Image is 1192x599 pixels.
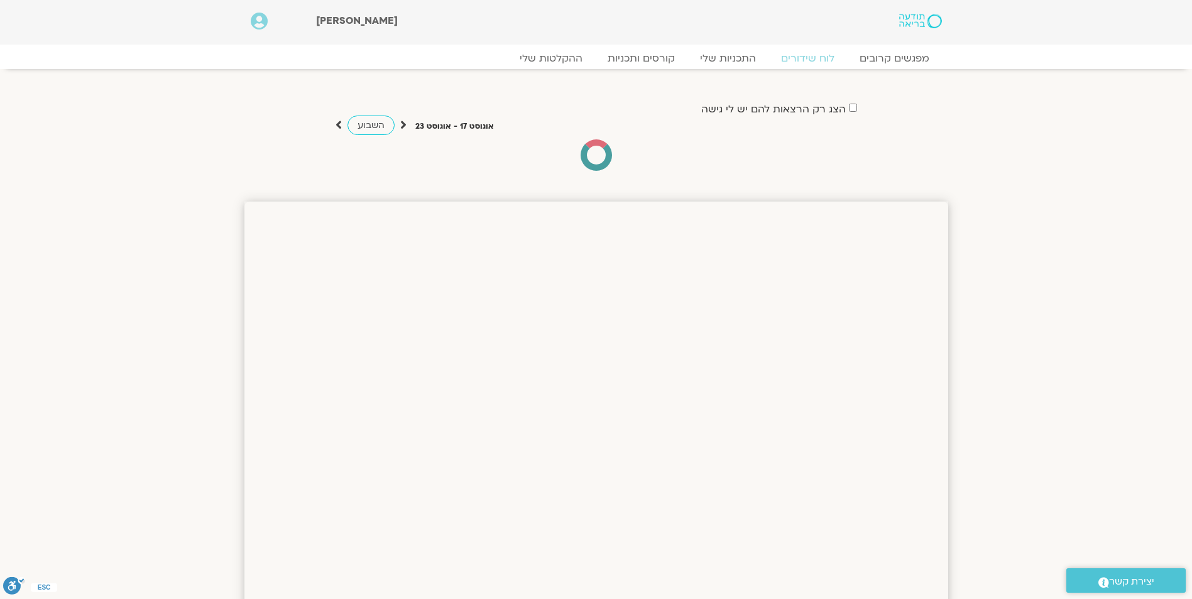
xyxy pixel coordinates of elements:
p: אוגוסט 17 - אוגוסט 23 [415,120,494,133]
a: התכניות שלי [687,52,768,65]
a: מפגשים קרובים [847,52,942,65]
nav: Menu [251,52,942,65]
span: [PERSON_NAME] [316,14,398,28]
a: השבוע [347,116,395,135]
span: השבוע [358,119,385,131]
a: קורסים ותכניות [595,52,687,65]
label: הצג רק הרצאות להם יש לי גישה [701,104,846,115]
a: לוח שידורים [768,52,847,65]
span: יצירת קשר [1109,573,1154,590]
a: יצירת קשר [1066,568,1186,593]
a: ההקלטות שלי [507,52,595,65]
